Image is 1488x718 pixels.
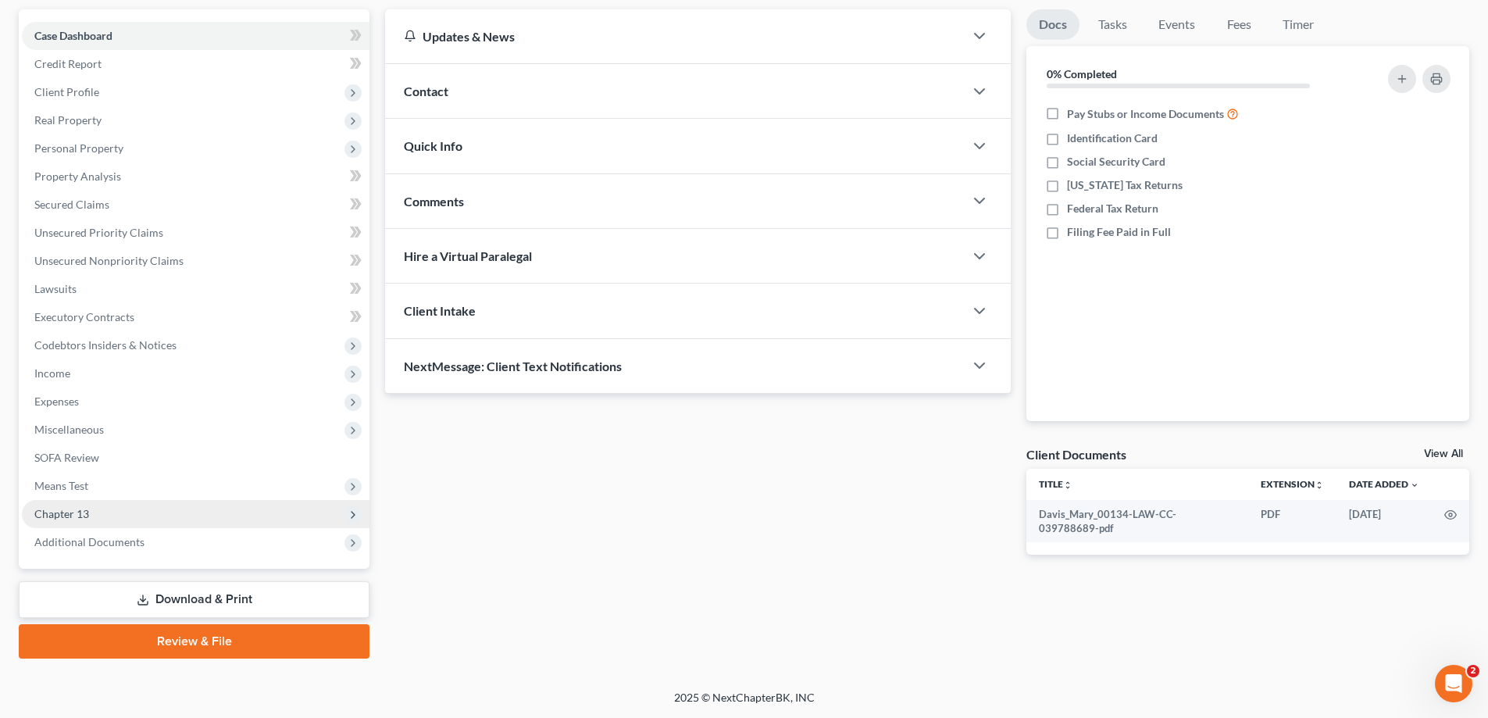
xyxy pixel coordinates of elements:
[34,254,184,267] span: Unsecured Nonpriority Claims
[1026,446,1126,463] div: Client Documents
[1214,9,1264,40] a: Fees
[1067,201,1158,216] span: Federal Tax Return
[19,624,369,659] a: Review & File
[404,248,532,263] span: Hire a Virtual Paralegal
[34,479,88,492] span: Means Test
[1435,665,1472,702] iframe: Intercom live chat
[1424,448,1463,459] a: View All
[22,444,369,472] a: SOFA Review
[34,451,99,464] span: SOFA Review
[22,163,369,191] a: Property Analysis
[1410,480,1419,490] i: expand_more
[1349,478,1419,490] a: Date Added expand_more
[404,138,462,153] span: Quick Info
[34,395,79,408] span: Expenses
[34,423,104,436] span: Miscellaneous
[404,359,622,373] span: NextMessage: Client Text Notifications
[22,50,369,78] a: Credit Report
[22,247,369,275] a: Unsecured Nonpriority Claims
[34,282,77,295] span: Lawsuits
[1063,480,1072,490] i: unfold_more
[404,194,464,209] span: Comments
[34,535,145,548] span: Additional Documents
[34,338,177,352] span: Codebtors Insiders & Notices
[34,310,134,323] span: Executory Contracts
[19,581,369,618] a: Download & Print
[34,57,102,70] span: Credit Report
[34,226,163,239] span: Unsecured Priority Claims
[1315,480,1324,490] i: unfold_more
[1146,9,1208,40] a: Events
[34,141,123,155] span: Personal Property
[22,275,369,303] a: Lawsuits
[34,29,112,42] span: Case Dashboard
[404,28,945,45] div: Updates & News
[1248,500,1336,543] td: PDF
[34,507,89,520] span: Chapter 13
[1336,500,1432,543] td: [DATE]
[34,198,109,211] span: Secured Claims
[22,191,369,219] a: Secured Claims
[1026,500,1248,543] td: Davis_Mary_00134-LAW-CC-039788689-pdf
[1047,67,1117,80] strong: 0% Completed
[22,22,369,50] a: Case Dashboard
[1270,9,1326,40] a: Timer
[1026,9,1079,40] a: Docs
[1067,130,1158,146] span: Identification Card
[1067,224,1171,240] span: Filing Fee Paid in Full
[404,303,476,318] span: Client Intake
[34,366,70,380] span: Income
[1261,478,1324,490] a: Extensionunfold_more
[1067,154,1165,170] span: Social Security Card
[34,85,99,98] span: Client Profile
[22,303,369,331] a: Executory Contracts
[1039,478,1072,490] a: Titleunfold_more
[1086,9,1140,40] a: Tasks
[1067,106,1224,122] span: Pay Stubs or Income Documents
[34,113,102,127] span: Real Property
[1467,665,1479,677] span: 2
[1067,177,1183,193] span: [US_STATE] Tax Returns
[22,219,369,247] a: Unsecured Priority Claims
[404,84,448,98] span: Contact
[299,690,1190,718] div: 2025 © NextChapterBK, INC
[34,170,121,183] span: Property Analysis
